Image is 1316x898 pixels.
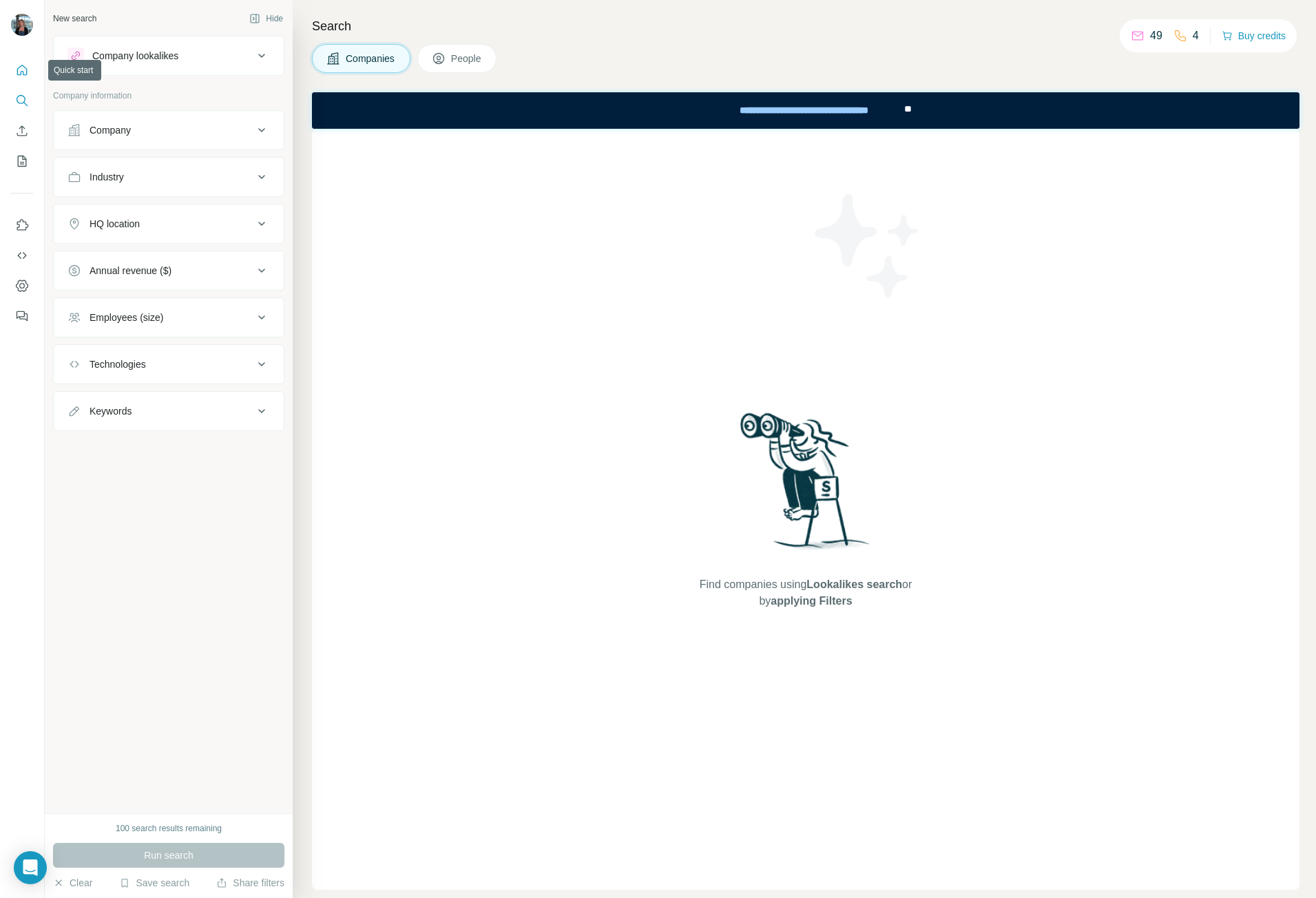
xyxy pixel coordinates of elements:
[11,213,33,238] button: Use Surfe on LinkedIn
[11,149,33,174] button: My lists
[216,876,284,890] button: Share filters
[734,409,877,563] img: Surfe Illustration - Woman searching with binoculars
[54,395,284,428] button: Keywords
[90,264,171,278] div: Annual revenue ($)
[116,822,222,835] div: 100 search results remaining
[53,90,284,102] p: Company information
[53,12,96,25] div: New search
[54,160,284,194] button: Industry
[11,243,33,268] button: Use Surfe API
[1222,26,1286,45] button: Buy credits
[11,88,33,113] button: Search
[11,14,33,36] img: Avatar
[11,118,33,143] button: Enrich CSV
[90,123,131,137] div: Company
[54,301,284,334] button: Employees (size)
[54,348,284,381] button: Technologies
[312,92,1299,129] iframe: Banner
[240,8,293,29] button: Hide
[696,576,916,609] span: Find companies using or by
[312,17,1299,36] h4: Search
[346,52,396,65] span: Companies
[1150,28,1162,44] p: 49
[90,357,146,371] div: Technologies
[806,578,902,590] span: Lookalikes search
[119,876,189,890] button: Save search
[806,184,930,308] img: Surfe Illustration - Stars
[53,876,92,890] button: Clear
[90,170,124,184] div: Industry
[1193,28,1199,44] p: 4
[92,49,178,63] div: Company lookalikes
[11,273,33,298] button: Dashboard
[11,304,33,328] button: Feedback
[771,595,852,607] span: applying Filters
[54,114,284,147] button: Company
[14,851,47,884] div: Open Intercom Messenger
[54,254,284,287] button: Annual revenue ($)
[451,52,483,65] span: People
[54,39,284,72] button: Company lookalikes
[90,311,163,324] div: Employees (size)
[90,217,140,231] div: HQ location
[90,404,132,418] div: Keywords
[54,207,284,240] button: HQ location
[11,58,33,83] button: Quick start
